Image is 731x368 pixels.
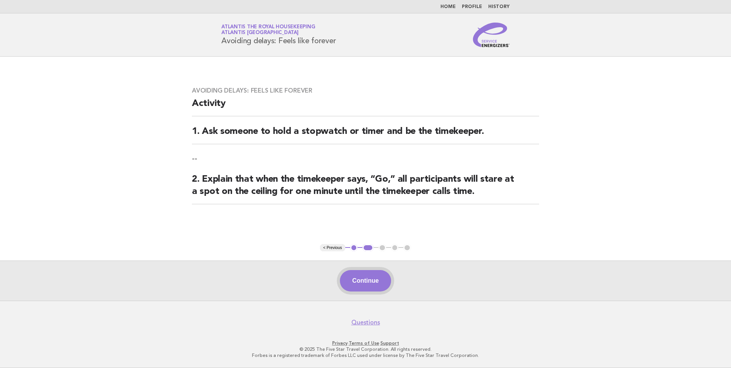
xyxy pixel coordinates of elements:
button: 2 [362,244,374,252]
a: History [488,5,510,9]
a: Support [380,340,399,346]
a: Home [440,5,456,9]
button: 1 [350,244,358,252]
p: © 2025 The Five Star Travel Corporation. All rights reserved. [132,346,599,352]
h2: 2. Explain that when the timekeeper says, “Go,” all participants will stare at a spot on the ceil... [192,173,539,204]
a: Privacy [332,340,348,346]
h2: Activity [192,98,539,116]
p: · · [132,340,599,346]
button: Continue [340,270,391,291]
span: Atlantis [GEOGRAPHIC_DATA] [221,31,299,36]
a: Atlantis the Royal HousekeepingAtlantis [GEOGRAPHIC_DATA] [221,24,315,35]
p: Forbes is a registered trademark of Forbes LLC used under license by The Five Star Travel Corpora... [132,352,599,358]
p: -- [192,153,539,164]
a: Profile [462,5,482,9]
img: Service Energizers [473,23,510,47]
h2: 1. Ask someone to hold a stopwatch or timer and be the timekeeper. [192,125,539,144]
button: < Previous [320,244,345,252]
a: Terms of Use [349,340,379,346]
h1: Avoiding delays: Feels like forever [221,25,336,45]
a: Questions [351,319,380,326]
h3: Avoiding delays: Feels like forever [192,87,539,94]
